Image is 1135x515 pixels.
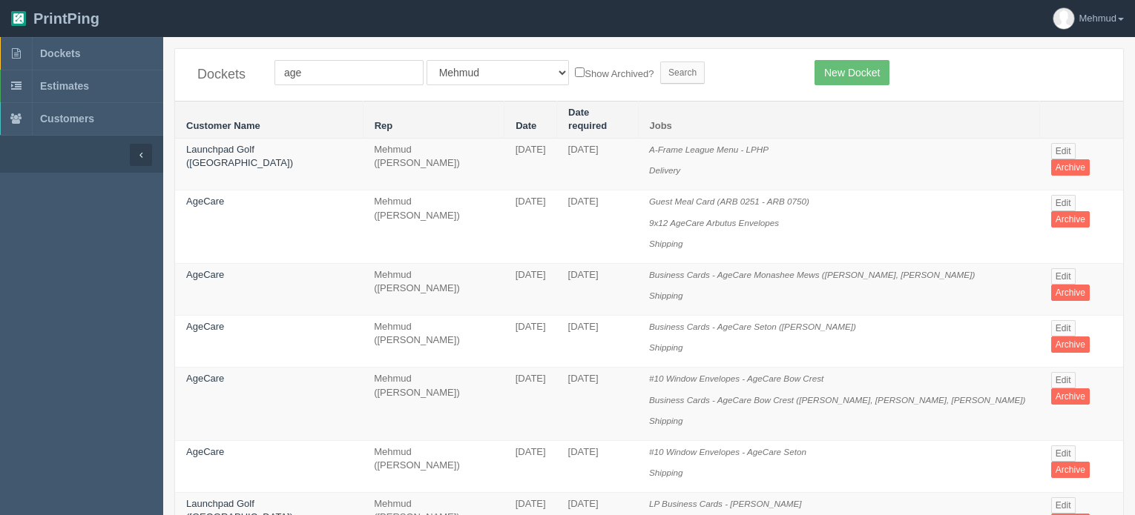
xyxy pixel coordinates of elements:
a: Edit [1051,320,1076,336]
i: Business Cards - AgeCare Monashee Mews ([PERSON_NAME], [PERSON_NAME]) [649,270,975,279]
input: Customer Name [274,60,424,85]
a: Customer Name [186,120,260,131]
td: [DATE] [557,440,638,492]
a: Date [516,120,536,131]
i: #10 Window Envelopes - AgeCare Bow Crest [649,373,823,383]
a: Edit [1051,143,1076,159]
td: [DATE] [504,315,557,367]
i: Shipping [649,239,683,248]
a: Archive [1051,388,1090,405]
a: Archive [1051,159,1090,176]
td: [DATE] [504,263,557,315]
td: Mehmud ([PERSON_NAME]) [363,263,504,315]
a: Edit [1051,195,1076,211]
img: logo-3e63b451c926e2ac314895c53de4908e5d424f24456219fb08d385ab2e579770.png [11,11,26,26]
a: Archive [1051,285,1090,301]
i: Shipping [649,290,683,300]
label: Show Archived? [575,64,654,82]
span: Customers [40,113,94,124]
td: [DATE] [557,315,638,367]
td: Mehmud ([PERSON_NAME]) [363,367,504,440]
a: AgeCare [186,321,224,332]
i: Guest Meal Card (ARB 0251 - ARB 0750) [649,196,809,206]
i: 9x12 AgeCare Arbutus Envelopes [649,218,779,227]
a: New Docket [815,60,889,85]
a: AgeCare [186,446,224,457]
a: Archive [1051,462,1090,478]
td: [DATE] [504,138,557,190]
a: Archive [1051,211,1090,227]
i: Delivery [649,165,680,175]
input: Search [660,62,705,84]
i: Shipping [649,342,683,352]
i: LP Business Cards - [PERSON_NAME] [649,499,801,508]
td: [DATE] [557,190,638,264]
i: Business Cards - AgeCare Bow Crest ([PERSON_NAME], [PERSON_NAME], [PERSON_NAME]) [649,395,1025,405]
i: Business Cards - AgeCare Seton ([PERSON_NAME]) [649,322,856,331]
a: Launchpad Golf ([GEOGRAPHIC_DATA]) [186,144,293,169]
i: Shipping [649,468,683,477]
td: [DATE] [557,263,638,315]
i: A-Frame League Menu - LPHP [649,144,769,154]
a: Edit [1051,497,1076,514]
i: #10 Window Envelopes - AgeCare Seton [649,447,806,456]
a: Edit [1051,445,1076,462]
td: [DATE] [504,367,557,440]
a: AgeCare [186,196,224,207]
td: [DATE] [557,138,638,190]
a: Archive [1051,336,1090,353]
a: Date required [568,107,607,132]
td: Mehmud ([PERSON_NAME]) [363,440,504,492]
h4: Dockets [197,67,252,82]
td: [DATE] [557,367,638,440]
td: Mehmud ([PERSON_NAME]) [363,138,504,190]
input: Show Archived? [575,67,585,77]
a: Edit [1051,372,1076,388]
i: Shipping [649,416,683,425]
a: Rep [375,120,393,131]
td: [DATE] [504,190,557,264]
td: Mehmud ([PERSON_NAME]) [363,315,504,367]
td: Mehmud ([PERSON_NAME]) [363,190,504,264]
span: Dockets [40,47,80,59]
td: [DATE] [504,440,557,492]
img: avatar_default-7531ab5dedf162e01f1e0bb0964e6a185e93c5c22dfe317fb01d7f8cd2b1632c.jpg [1053,8,1074,29]
a: AgeCare [186,269,224,280]
a: Edit [1051,268,1076,285]
a: AgeCare [186,373,224,384]
span: Estimates [40,80,89,92]
th: Jobs [638,101,1040,138]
